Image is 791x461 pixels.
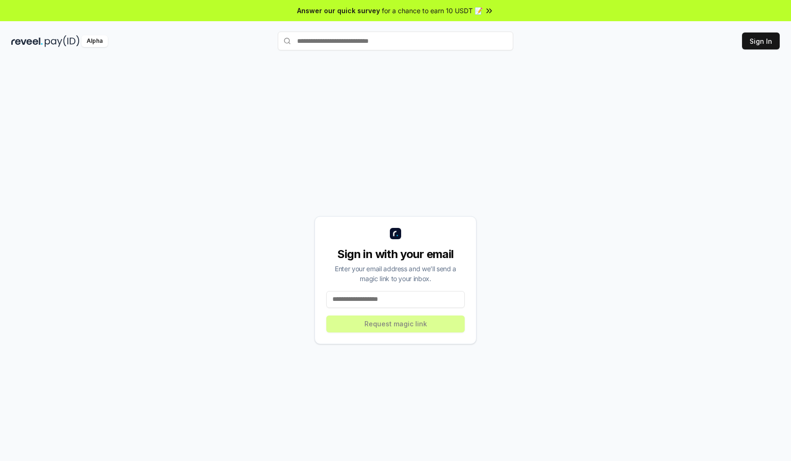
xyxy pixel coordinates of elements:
[81,35,108,47] div: Alpha
[326,264,465,283] div: Enter your email address and we’ll send a magic link to your inbox.
[297,6,380,16] span: Answer our quick survey
[326,247,465,262] div: Sign in with your email
[45,35,80,47] img: pay_id
[390,228,401,239] img: logo_small
[11,35,43,47] img: reveel_dark
[382,6,483,16] span: for a chance to earn 10 USDT 📝
[742,32,780,49] button: Sign In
